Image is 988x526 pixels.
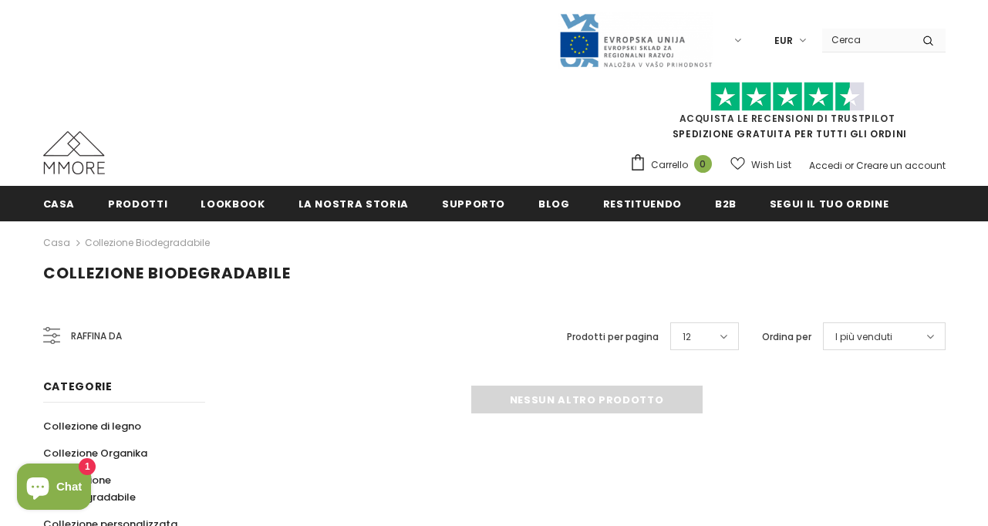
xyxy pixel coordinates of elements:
[770,186,889,221] a: Segui il tuo ordine
[43,419,141,433] span: Collezione di legno
[538,186,570,221] a: Blog
[43,440,147,467] a: Collezione Organika
[715,197,737,211] span: B2B
[442,197,505,211] span: supporto
[43,131,105,174] img: Casi MMORE
[43,413,141,440] a: Collezione di legno
[201,186,265,221] a: Lookbook
[710,82,865,112] img: Fidati di Pilot Stars
[683,329,691,345] span: 12
[298,197,409,211] span: La nostra storia
[603,197,682,211] span: Restituendo
[809,159,842,172] a: Accedi
[558,33,713,46] a: Javni Razpis
[12,464,96,514] inbox-online-store-chat: Shopify online store chat
[774,33,793,49] span: EUR
[679,112,895,125] a: Acquista le recensioni di TrustPilot
[822,29,911,51] input: Search Site
[730,151,791,178] a: Wish List
[108,197,167,211] span: Prodotti
[629,89,946,140] span: SPEDIZIONE GRATUITA PER TUTTI GLI ORDINI
[201,197,265,211] span: Lookbook
[845,159,854,172] span: or
[558,12,713,69] img: Javni Razpis
[651,157,688,173] span: Carrello
[715,186,737,221] a: B2B
[538,197,570,211] span: Blog
[603,186,682,221] a: Restituendo
[567,329,659,345] label: Prodotti per pagina
[835,329,892,345] span: I più venduti
[43,446,147,460] span: Collezione Organika
[298,186,409,221] a: La nostra storia
[629,153,720,177] a: Carrello 0
[43,186,76,221] a: Casa
[43,234,70,252] a: Casa
[856,159,946,172] a: Creare un account
[71,328,122,345] span: Raffina da
[43,262,291,284] span: Collezione biodegradabile
[762,329,811,345] label: Ordina per
[442,186,505,221] a: supporto
[694,155,712,173] span: 0
[43,379,113,394] span: Categorie
[770,197,889,211] span: Segui il tuo ordine
[85,236,210,249] a: Collezione biodegradabile
[108,186,167,221] a: Prodotti
[43,197,76,211] span: Casa
[751,157,791,173] span: Wish List
[43,467,188,511] a: Collezione biodegradabile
